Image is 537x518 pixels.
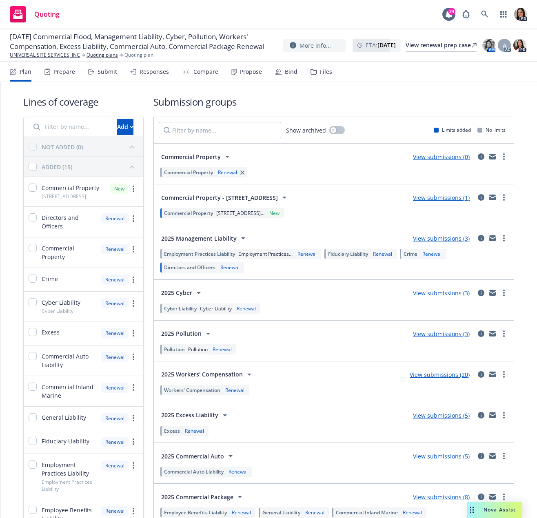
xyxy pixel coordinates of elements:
button: ADDED (15) [42,160,138,173]
span: Commercial Property - [STREET_ADDRESS] [161,193,278,202]
a: View submissions (3) [413,330,470,338]
img: photo [513,39,526,52]
span: ETA : [366,41,396,49]
button: 2025 Commercial Auto [159,448,238,464]
a: more [499,329,509,339]
div: New [110,184,129,194]
div: Submit [98,69,117,75]
a: more [129,275,138,285]
button: 2025 Cyber [159,285,206,301]
a: View submissions (1) [413,194,470,201]
span: Commercial Property [161,153,221,161]
div: NOT ADDED (0) [42,143,83,151]
span: [DATE] Commercial Flood, Management Liability, Cyber, Pollution, Workers' Compensation, Excess Li... [10,32,277,51]
input: Filter by name... [29,119,112,135]
a: more [129,184,138,194]
a: more [129,413,138,423]
a: more [499,233,509,243]
span: Commercial Inland Marine [42,383,96,400]
div: Drag to move [467,502,477,518]
div: Renewal [101,413,129,423]
span: Cyber Liability [200,305,232,312]
span: Cyber Liability [164,305,197,312]
a: more [129,328,138,338]
a: more [499,193,509,202]
span: Commercial Inland Marine [336,509,398,516]
a: more [499,288,509,298]
a: more [129,460,138,470]
span: A [503,41,506,50]
a: Search [477,6,493,22]
button: 2025 Commercial Package [159,489,247,505]
div: Renewal [101,244,129,254]
div: Renewal [101,298,129,308]
span: More info... [283,39,346,52]
span: Commercial Property [42,184,99,192]
button: Add [117,119,133,135]
a: mail [488,410,497,420]
span: Commercial Auto Liability [42,352,96,369]
div: Limits added [434,126,471,133]
div: Renewal [219,264,241,271]
div: Renewal [296,250,318,257]
span: Crime [42,274,58,283]
div: Renewal [224,387,246,394]
span: Employment Practices Liability [164,250,235,257]
a: circleInformation [476,451,486,461]
div: Compare [193,69,218,75]
div: Prepare [53,69,75,75]
div: Renewal [230,509,253,516]
div: Plan [20,69,31,75]
span: Excess [42,328,60,336]
a: Quoting plans [87,51,118,59]
div: New [268,210,281,217]
div: Renewal [101,506,129,516]
span: Commercial Auto Liability [164,468,224,475]
span: Pollution [164,346,185,353]
span: [STREET_ADDRESS] [42,193,86,200]
div: Propose [240,69,262,75]
a: mail [488,233,497,243]
span: 2025 Commercial Auto [161,452,224,460]
span: Quoting plan [124,51,153,59]
a: more [129,437,138,447]
span: More info... [300,41,331,50]
a: more [129,383,138,392]
div: Renewal [216,169,239,176]
span: Crime [404,250,417,257]
a: mail [488,288,497,298]
a: View submissions (3) [413,235,470,242]
a: mail [488,370,497,379]
span: Fiduciary Liability [42,437,89,445]
a: mail [488,329,497,339]
div: Renewal [211,346,233,353]
span: Employment Practices... [238,250,293,257]
span: Employee Benefits Liability [164,509,227,516]
a: Switch app [495,6,512,22]
a: View submissions (8) [413,493,470,501]
a: View renewal prep case [406,39,477,52]
span: Commercial Property [164,210,213,217]
a: Quoting [7,3,63,26]
img: photo [514,8,527,21]
a: circleInformation [476,329,486,339]
a: View submissions (3) [413,289,470,297]
span: Quoting [34,11,60,18]
span: Directors and Officers [164,264,215,271]
div: Renewal [101,460,129,471]
a: more [499,492,509,502]
span: Commercial Property [164,169,213,176]
a: circleInformation [476,152,486,162]
span: Employment Practices Liability [42,478,96,492]
a: circleInformation [476,492,486,502]
span: Excess [164,427,180,434]
span: Directors and Officers [42,213,96,230]
h1: Lines of coverage [23,95,144,108]
a: mail [488,492,497,502]
span: 2025 Workers' Compensation [161,370,243,379]
div: Renewal [101,213,129,224]
button: 2025 Pollution [159,325,215,342]
a: more [499,410,509,420]
button: 2025 Workers' Compensation [159,366,257,383]
span: Commercial Property [42,244,96,261]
